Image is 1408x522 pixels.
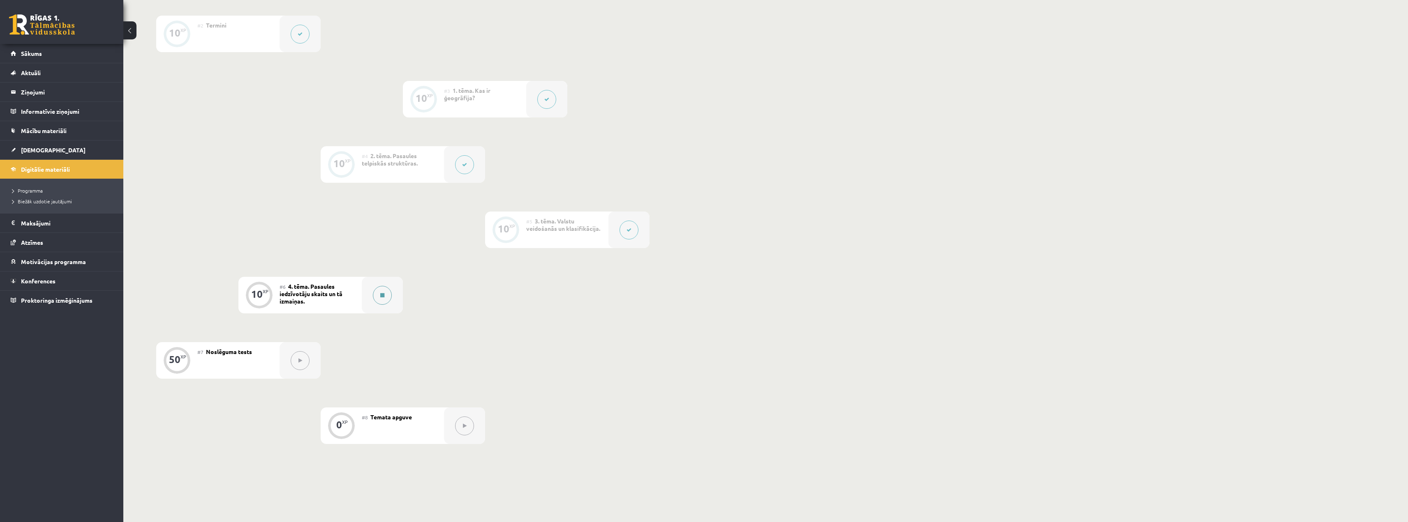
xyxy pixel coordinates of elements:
[11,160,113,179] a: Digitālie materiāli
[197,22,203,29] span: #2
[11,63,113,82] a: Aktuāli
[21,239,43,246] span: Atzīmes
[526,218,532,225] span: #5
[169,356,180,363] div: 50
[21,214,113,232] legend: Maksājumi
[11,214,113,232] a: Maksājumi
[336,421,342,428] div: 0
[11,140,113,159] a: [DEMOGRAPHIC_DATA]
[362,414,368,421] span: #8
[21,127,67,134] span: Mācību materiāli
[21,277,55,285] span: Konferences
[21,258,86,265] span: Motivācijas programma
[21,297,92,304] span: Proktoringa izmēģinājums
[370,413,412,421] span: Temata apguve
[180,354,186,359] div: XP
[12,187,115,194] a: Programma
[526,217,600,232] span: 3. tēma. Valstu veidošanās un klasifikācija.
[342,420,348,424] div: XP
[345,159,351,163] div: XP
[12,187,43,194] span: Programma
[169,29,180,37] div: 10
[509,224,515,228] div: XP
[362,152,418,167] span: 2. tēma. Pasaules telpiskās struktūras.
[444,87,490,101] span: 1. tēma. Kas ir ģeogrāfija?
[11,102,113,121] a: Informatīvie ziņojumi
[11,233,113,252] a: Atzīmes
[180,28,186,32] div: XP
[21,69,41,76] span: Aktuāli
[251,290,263,298] div: 10
[498,225,509,232] div: 10
[197,349,203,355] span: #7
[9,14,75,35] a: Rīgas 1. Tālmācības vidusskola
[280,283,342,305] span: 4. tēma. Pasaules iedzīvotāju skaits un tā izmaiņas.
[21,166,70,173] span: Digitālie materiāli
[416,94,427,102] div: 10
[12,198,72,205] span: Biežāk uzdotie jautājumi
[11,121,113,140] a: Mācību materiāli
[333,160,345,167] div: 10
[11,83,113,101] a: Ziņojumi
[21,50,42,57] span: Sākums
[280,283,286,290] span: #6
[21,146,86,154] span: [DEMOGRAPHIC_DATA]
[12,198,115,205] a: Biežāk uzdotie jautājumi
[427,93,433,98] div: XP
[11,271,113,290] a: Konferences
[11,252,113,271] a: Motivācijas programma
[11,44,113,63] a: Sākums
[21,102,113,121] legend: Informatīvie ziņojumi
[444,87,450,94] span: #3
[362,153,368,159] span: #4
[263,289,268,294] div: XP
[206,348,252,355] span: Noslēguma tests
[21,83,113,101] legend: Ziņojumi
[11,291,113,310] a: Proktoringa izmēģinājums
[206,21,227,29] span: Termini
